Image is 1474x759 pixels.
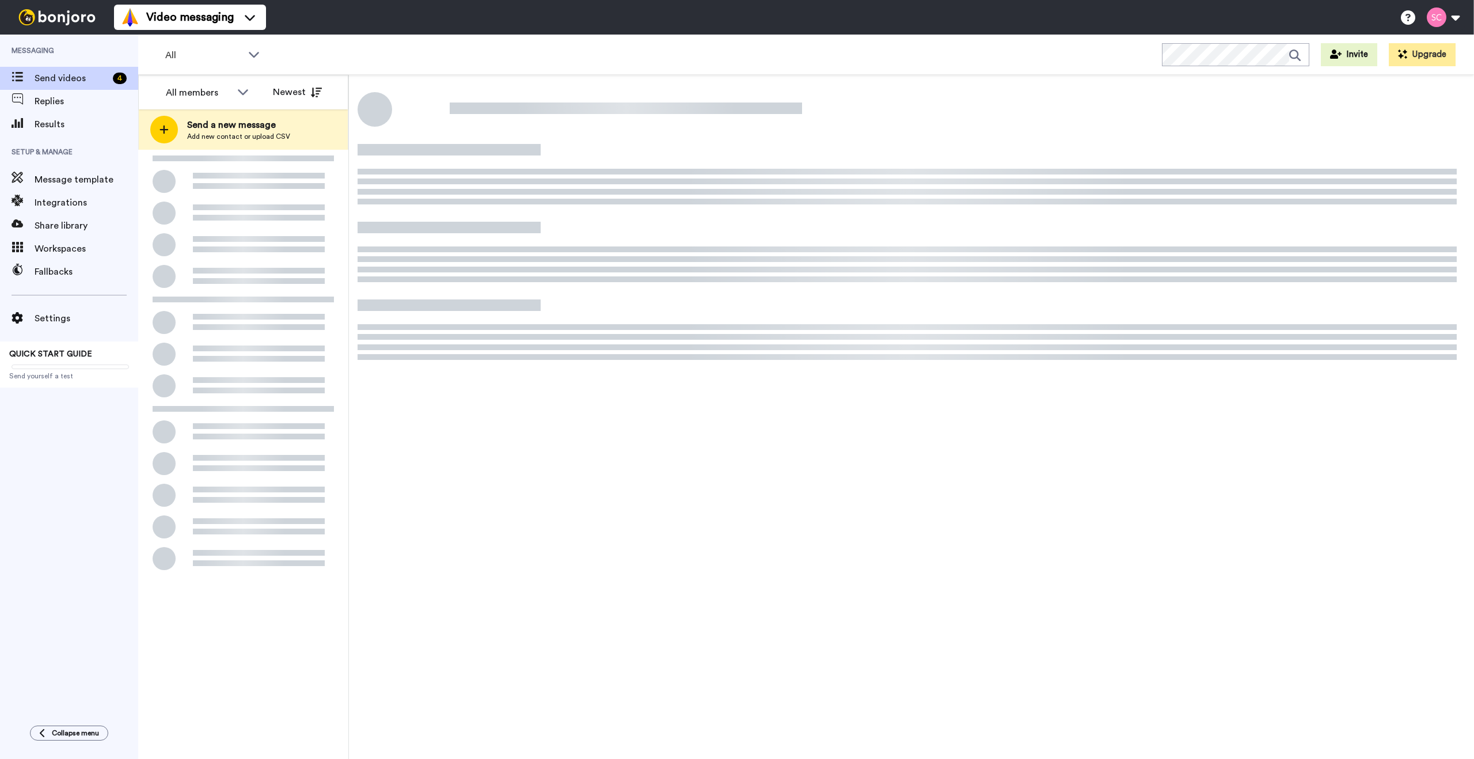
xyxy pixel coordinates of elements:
span: Send a new message [187,118,290,132]
span: Replies [35,94,138,108]
span: Share library [35,219,138,233]
span: Integrations [35,196,138,210]
span: Collapse menu [52,728,99,738]
span: Send videos [35,71,108,85]
button: Newest [264,81,330,104]
span: All [165,48,242,62]
button: Collapse menu [30,726,108,741]
img: vm-color.svg [121,8,139,26]
span: Send yourself a test [9,371,129,381]
div: 4 [113,73,127,84]
span: Fallbacks [35,265,138,279]
button: Upgrade [1389,43,1456,66]
span: Workspaces [35,242,138,256]
span: Results [35,117,138,131]
span: Settings [35,312,138,325]
span: Add new contact or upload CSV [187,132,290,141]
span: Video messaging [146,9,234,25]
span: QUICK START GUIDE [9,350,92,358]
div: All members [166,86,231,100]
span: Message template [35,173,138,187]
img: bj-logo-header-white.svg [14,9,100,25]
button: Invite [1321,43,1377,66]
